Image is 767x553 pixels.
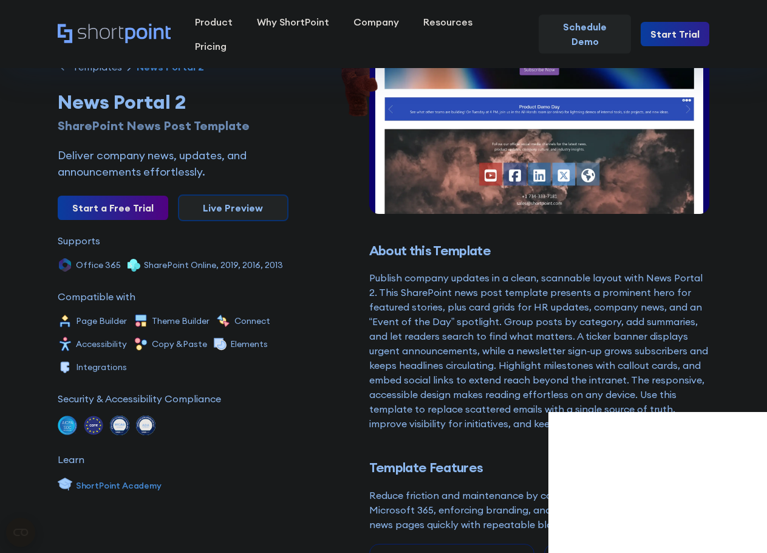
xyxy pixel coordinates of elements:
a: Pricing [183,34,239,58]
h2: Template Features [369,460,710,475]
div: Security & Accessibility Compliance [58,394,221,404]
div: SharePoint News Post Template [58,117,288,135]
a: Live Preview [178,194,288,221]
div: Theme Builder [152,317,210,325]
a: Product [183,10,245,34]
div: Compatible with [58,292,135,301]
div: Resources [423,15,472,29]
div: ShortPoint Academy [76,479,162,492]
a: ShortPoint Academy [58,476,162,495]
div: Office 365 [76,261,121,269]
h2: About this Template [369,243,710,258]
a: Resources [411,10,485,34]
div: Templates [72,62,122,72]
button: Open CMP widget [6,518,35,547]
div: Why ShortPoint [257,15,329,29]
div: Product [195,15,233,29]
div: Deliver company news, updates, and announcements effortlessly. [58,147,288,180]
a: Start Trial [641,22,709,46]
div: Pricing [195,39,227,53]
div: Page Builder [76,317,127,325]
div: Company [353,15,399,29]
div: Elements [230,340,268,348]
div: Reduce friction and maintenance by connecting SharePoint and Microsoft 365, enforcing branding, a... [369,488,710,532]
a: Start a Free Trial [58,196,168,220]
div: Publish company updates in a clean, scannable layout with News Portal 2. This SharePoint news pos... [369,270,710,431]
div: Connect [234,317,270,325]
a: Home [58,24,171,44]
div: News Portal 2 [58,88,288,117]
div: Integrations [76,363,127,371]
a: Company [341,10,411,34]
div: News Portal 2 [137,62,204,72]
div: Accessibility [76,340,127,348]
iframe: Chat Widget [548,412,767,553]
a: Schedule Demo [539,15,631,53]
img: soc 2 [58,416,77,435]
div: SharePoint Online, 2019, 2016, 2013 [144,261,283,269]
div: Copy &Paste [152,340,207,348]
div: Learn [58,455,84,464]
a: Why ShortPoint [245,10,341,34]
div: Supports [58,236,100,246]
